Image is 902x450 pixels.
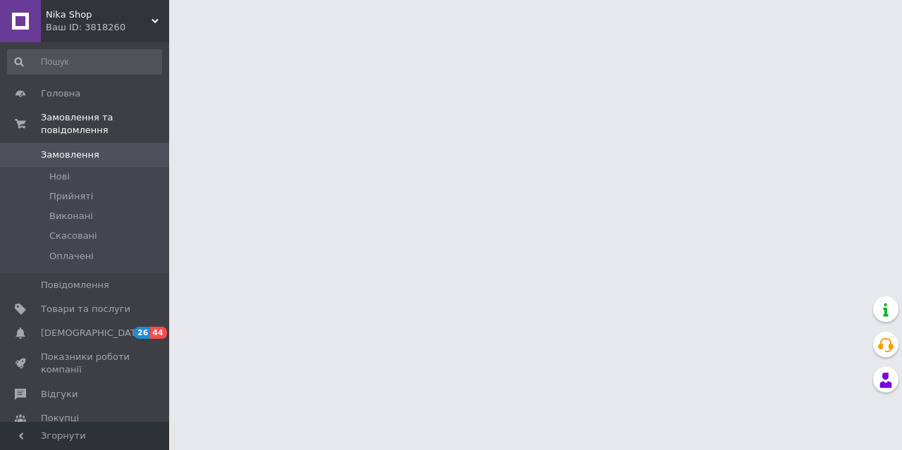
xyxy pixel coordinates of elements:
span: [DEMOGRAPHIC_DATA] [41,327,145,339]
span: Замовлення та повідомлення [41,111,169,137]
span: Оплачені [49,250,94,263]
span: Нові [49,170,70,183]
span: Головна [41,87,80,100]
span: Товари та послуги [41,303,130,315]
span: Nika Shop [46,8,152,21]
span: 26 [134,327,150,339]
input: Пошук [7,49,162,75]
span: Виконані [49,210,93,223]
span: Показники роботи компанії [41,351,130,376]
span: Скасовані [49,230,97,242]
span: 44 [150,327,166,339]
span: Прийняті [49,190,93,203]
span: Повідомлення [41,279,109,292]
span: Відгуки [41,388,78,401]
div: Ваш ID: 3818260 [46,21,169,34]
span: Замовлення [41,149,99,161]
span: Покупці [41,412,79,425]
